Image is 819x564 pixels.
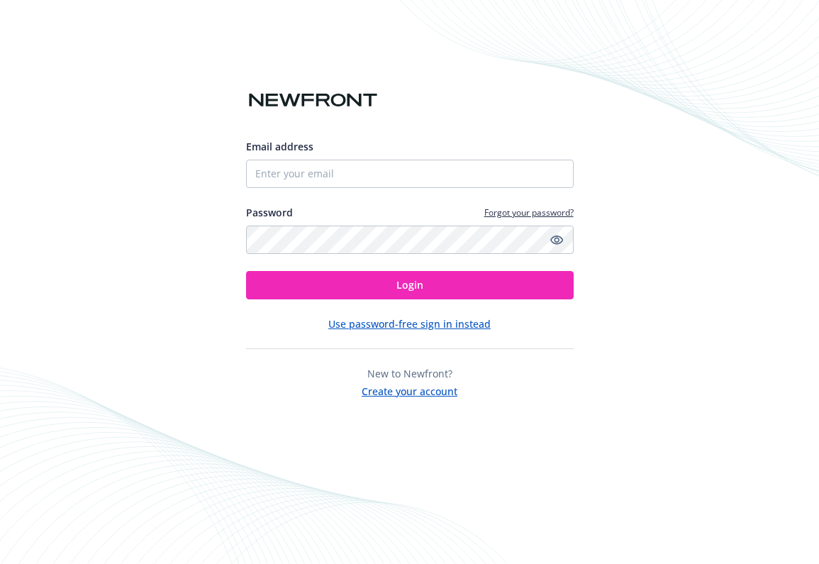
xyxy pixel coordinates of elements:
[328,316,491,331] button: Use password-free sign in instead
[548,231,565,248] a: Show password
[246,271,574,299] button: Login
[396,278,423,292] span: Login
[246,205,293,220] label: Password
[246,160,574,188] input: Enter your email
[246,226,574,254] input: Enter your password
[484,206,574,219] a: Forgot your password?
[246,140,313,153] span: Email address
[367,367,452,380] span: New to Newfront?
[362,381,457,399] button: Create your account
[246,88,380,113] img: Newfront logo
